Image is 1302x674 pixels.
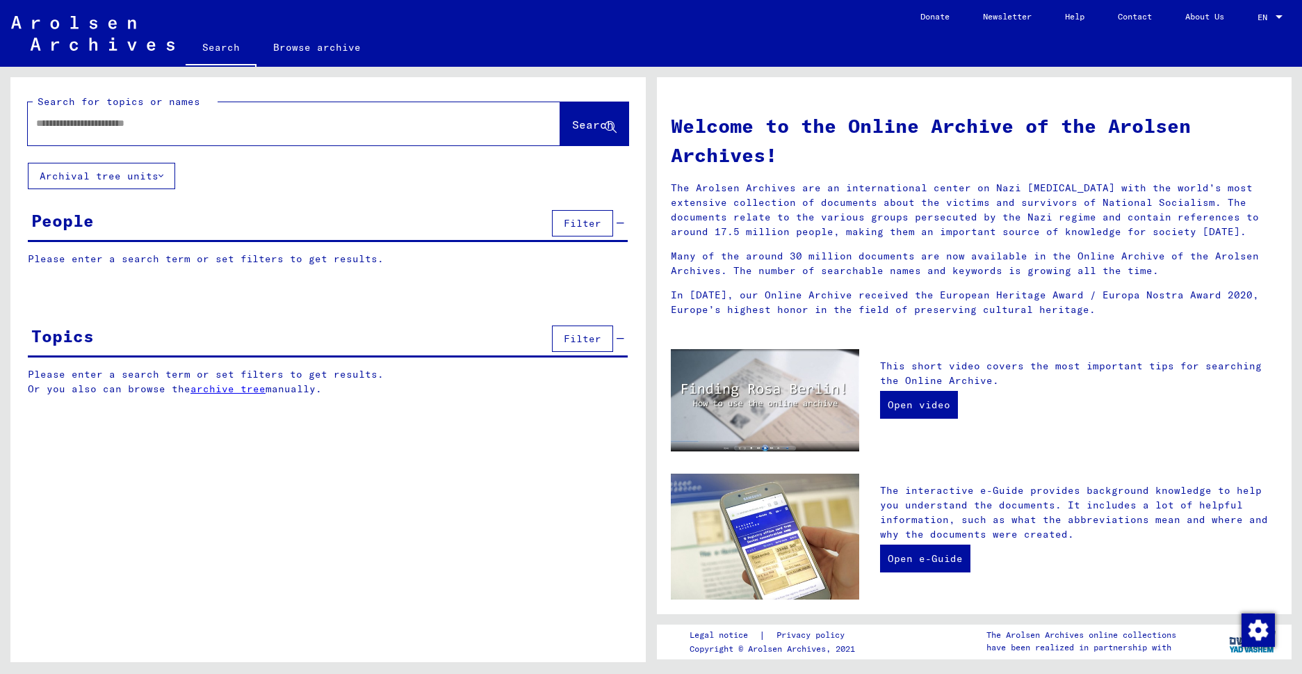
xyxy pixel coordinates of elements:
[690,628,759,643] a: Legal notice
[671,349,859,452] img: video.jpg
[880,359,1278,388] p: This short video covers the most important tips for searching the Online Archive.
[1226,624,1278,659] img: yv_logo.png
[38,95,200,108] mat-label: Search for topics or names
[564,217,601,230] span: Filter
[1258,13,1273,22] span: EN
[552,210,613,236] button: Filter
[986,641,1176,654] p: have been realized in partnership with
[28,252,628,266] p: Please enter a search term or set filters to get results.
[28,367,628,396] p: Please enter a search term or set filters to get results. Or you also can browse the manually.
[257,31,377,64] a: Browse archive
[560,102,628,145] button: Search
[765,628,861,643] a: Privacy policy
[190,383,266,395] a: archive tree
[552,326,613,352] button: Filter
[564,332,601,345] span: Filter
[31,323,94,348] div: Topics
[880,391,958,419] a: Open video
[671,288,1278,317] p: In [DATE], our Online Archive received the European Heritage Award / Europa Nostra Award 2020, Eu...
[28,163,175,189] button: Archival tree units
[186,31,257,67] a: Search
[31,208,94,233] div: People
[671,111,1278,170] h1: Welcome to the Online Archive of the Arolsen Archives!
[11,16,174,51] img: Arolsen_neg.svg
[880,483,1278,542] p: The interactive e-Guide provides background knowledge to help you understand the documents. It in...
[671,181,1278,239] p: The Arolsen Archives are an international center on Nazi [MEDICAL_DATA] with the world’s most ext...
[986,629,1176,641] p: The Arolsen Archives online collections
[671,474,859,600] img: eguide.jpg
[880,545,970,572] a: Open e-Guide
[690,643,861,655] p: Copyright © Arolsen Archives, 2021
[572,118,614,131] span: Search
[690,628,861,643] div: |
[671,249,1278,278] p: Many of the around 30 million documents are now available in the Online Archive of the Arolsen Ar...
[1242,613,1275,647] img: Change consent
